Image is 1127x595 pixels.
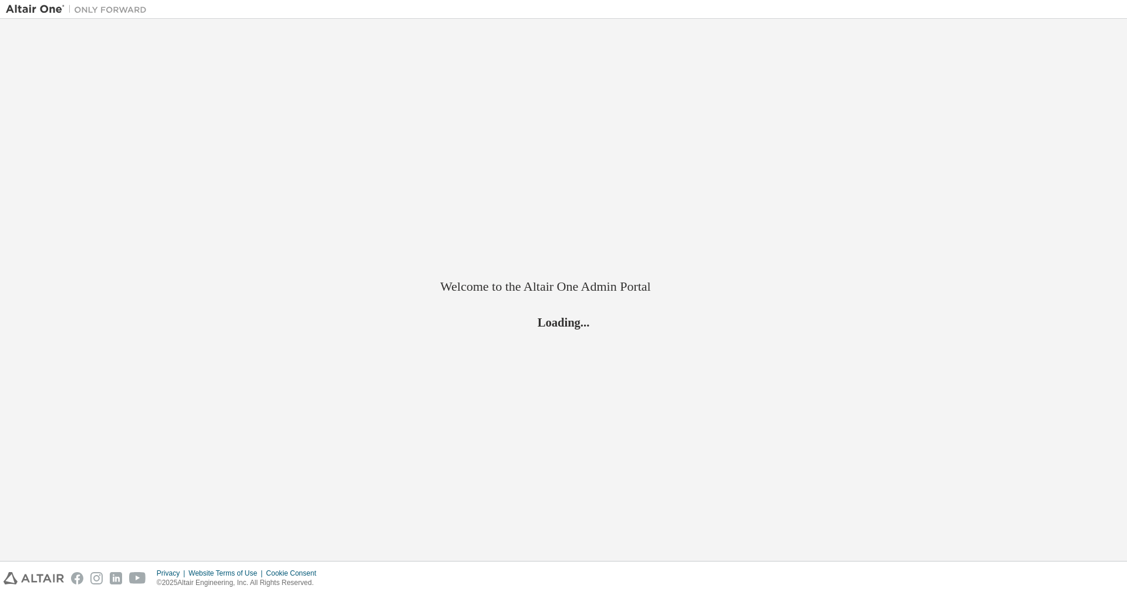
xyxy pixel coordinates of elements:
[440,278,687,295] h2: Welcome to the Altair One Admin Portal
[129,572,146,584] img: youtube.svg
[6,4,153,15] img: Altair One
[266,569,323,578] div: Cookie Consent
[90,572,103,584] img: instagram.svg
[110,572,122,584] img: linkedin.svg
[4,572,64,584] img: altair_logo.svg
[157,569,188,578] div: Privacy
[157,578,323,588] p: © 2025 Altair Engineering, Inc. All Rights Reserved.
[188,569,266,578] div: Website Terms of Use
[71,572,83,584] img: facebook.svg
[440,314,687,330] h2: Loading...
